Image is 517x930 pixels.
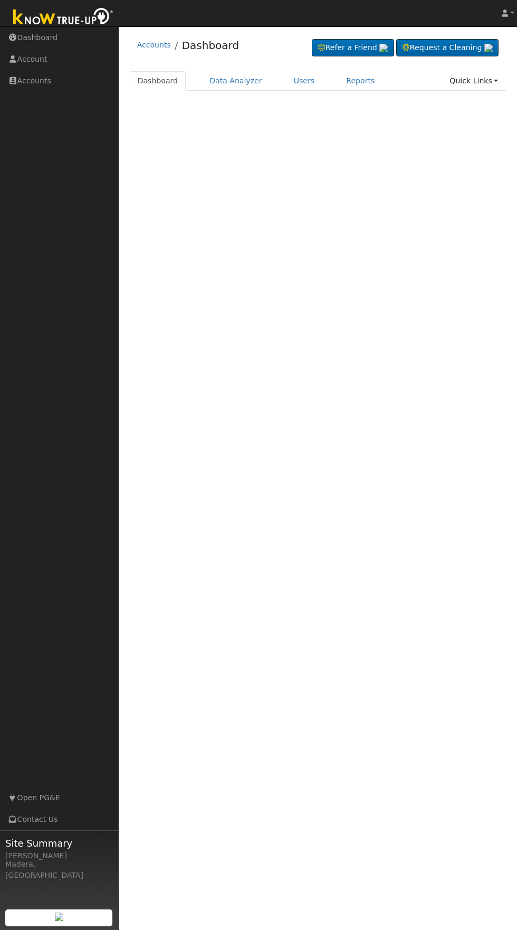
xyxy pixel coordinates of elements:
[396,39,499,57] a: Request a Cleaning
[442,71,506,91] a: Quick Links
[5,850,113,861] div: [PERSON_NAME]
[55,913,63,921] img: retrieve
[5,836,113,850] span: Site Summary
[484,44,493,52] img: retrieve
[338,71,382,91] a: Reports
[312,39,394,57] a: Refer a Friend
[130,71,186,91] a: Dashboard
[5,859,113,881] div: Madera, [GEOGRAPHIC_DATA]
[182,39,240,52] a: Dashboard
[202,71,270,91] a: Data Analyzer
[286,71,323,91] a: Users
[379,44,388,52] img: retrieve
[8,6,119,30] img: Know True-Up
[137,41,171,49] a: Accounts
